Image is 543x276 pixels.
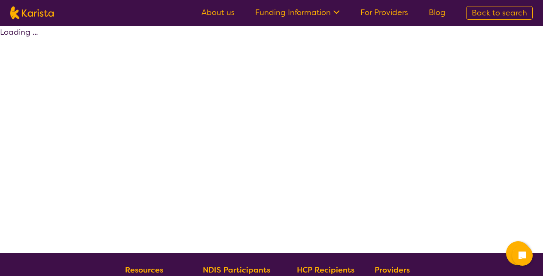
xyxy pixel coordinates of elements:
b: Providers [375,265,410,275]
img: Karista logo [10,6,54,19]
a: For Providers [360,7,408,18]
a: About us [201,7,235,18]
a: Blog [429,7,445,18]
b: HCP Recipients [297,265,354,275]
b: NDIS Participants [203,265,270,275]
b: Resources [125,265,163,275]
button: Channel Menu [506,241,530,265]
a: Back to search [466,6,533,20]
a: Funding Information [255,7,340,18]
span: Back to search [472,8,527,18]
